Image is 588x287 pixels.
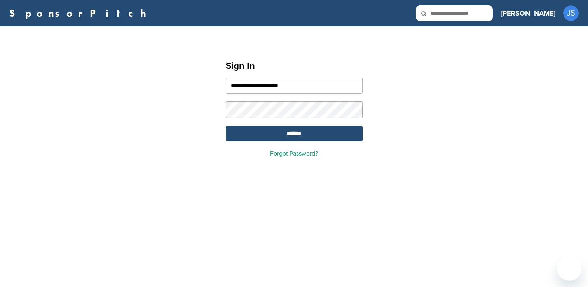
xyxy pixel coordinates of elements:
[501,8,555,19] h3: [PERSON_NAME]
[557,256,582,281] iframe: Button to launch messaging window
[501,5,555,22] a: [PERSON_NAME]
[270,150,318,157] a: Forgot Password?
[226,59,363,73] h1: Sign In
[563,5,579,21] span: JS
[9,8,151,18] a: SponsorPitch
